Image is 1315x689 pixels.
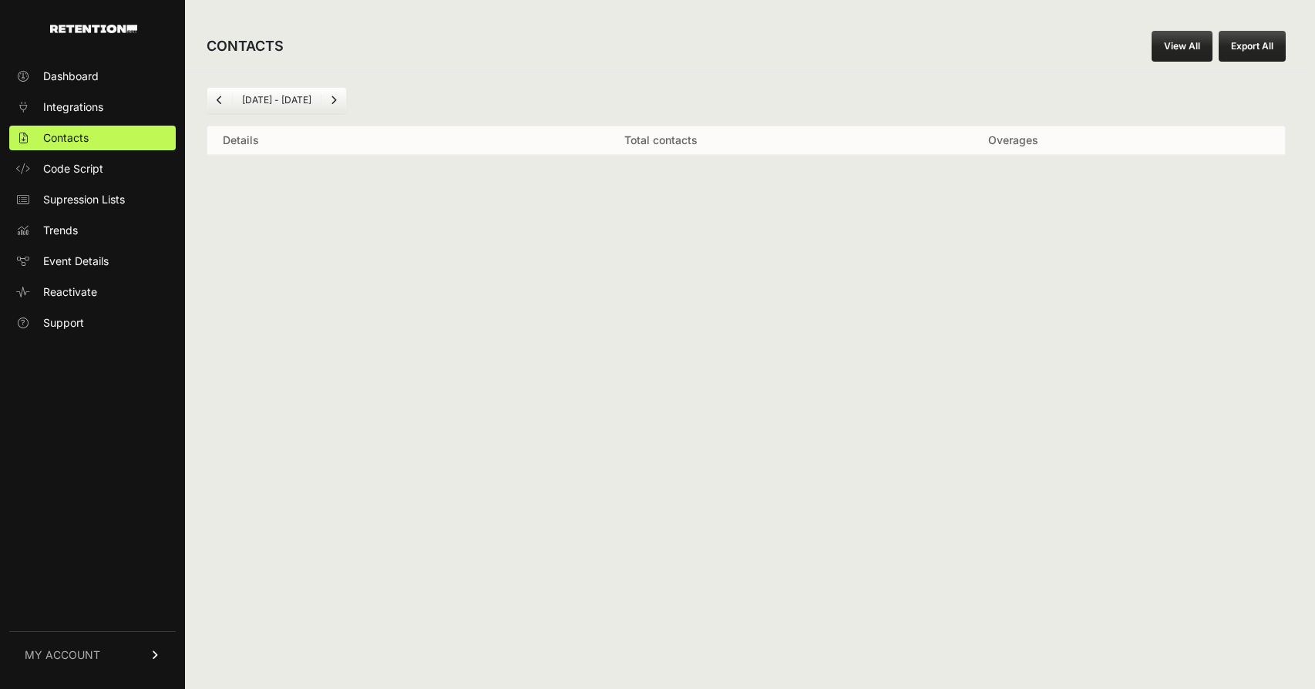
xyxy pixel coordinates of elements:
[9,126,176,150] a: Contacts
[43,99,103,115] span: Integrations
[462,126,859,155] th: Total contacts
[207,35,284,57] h2: CONTACTS
[1152,31,1212,62] a: View All
[43,254,109,269] span: Event Details
[43,192,125,207] span: Supression Lists
[50,25,137,33] img: Retention.com
[9,311,176,335] a: Support
[1219,31,1286,62] button: Export All
[207,88,232,113] a: Previous
[43,284,97,300] span: Reactivate
[25,647,100,663] span: MY ACCOUNT
[9,631,176,678] a: MY ACCOUNT
[207,126,462,155] th: Details
[9,280,176,304] a: Reactivate
[43,130,89,146] span: Contacts
[321,88,346,113] a: Next
[43,315,84,331] span: Support
[9,187,176,212] a: Supression Lists
[9,64,176,89] a: Dashboard
[43,223,78,238] span: Trends
[232,94,321,106] li: [DATE] - [DATE]
[9,218,176,243] a: Trends
[43,161,103,176] span: Code Script
[9,95,176,119] a: Integrations
[9,249,176,274] a: Event Details
[859,126,1168,155] th: Overages
[9,156,176,181] a: Code Script
[43,69,99,84] span: Dashboard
